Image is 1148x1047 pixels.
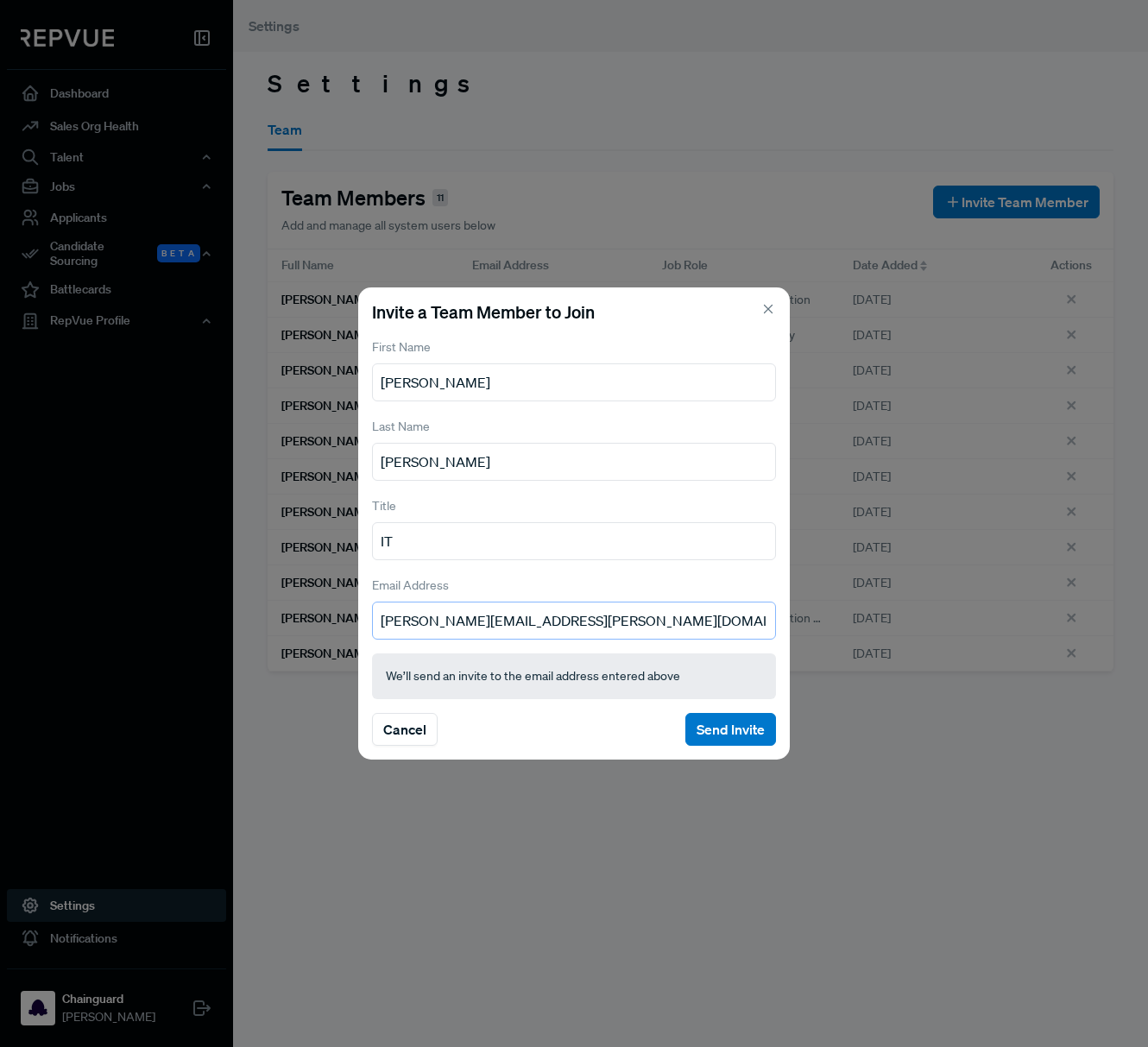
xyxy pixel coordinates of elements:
[372,418,430,436] label: Last Name
[372,522,776,560] input: Title
[372,497,396,515] label: Title
[372,602,776,640] input: johndoe@company.com
[372,363,776,401] input: John
[372,713,438,746] button: Cancel
[372,338,431,356] label: First Name
[386,667,762,685] p: We’ll send an invite to the email address entered above
[372,443,776,481] input: Doe
[685,713,776,746] button: Send Invite
[372,301,776,322] h5: Invite a Team Member to Join
[372,577,449,595] label: Email Address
